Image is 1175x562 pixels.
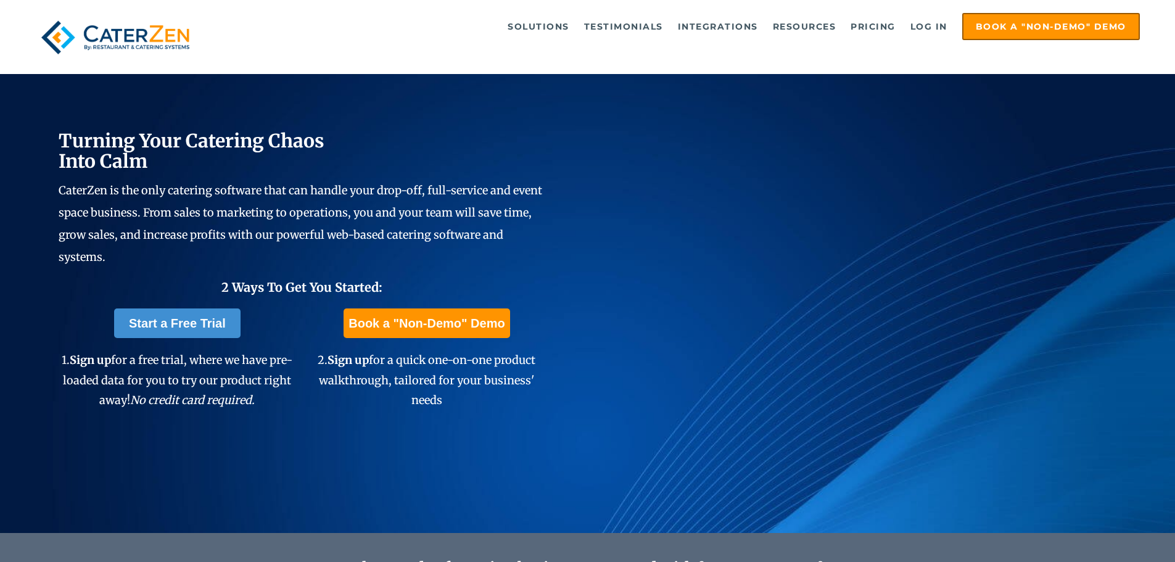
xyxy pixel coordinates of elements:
img: caterzen [35,13,196,62]
a: Pricing [844,14,902,39]
a: Book a "Non-Demo" Demo [344,308,509,338]
a: Book a "Non-Demo" Demo [962,13,1140,40]
a: Solutions [501,14,575,39]
span: 2 Ways To Get You Started: [221,279,382,295]
span: Sign up [328,353,369,367]
a: Start a Free Trial [114,308,241,338]
div: Navigation Menu [224,13,1140,40]
span: CaterZen is the only catering software that can handle your drop-off, full-service and event spac... [59,183,542,264]
span: Sign up [70,353,111,367]
a: Resources [767,14,843,39]
span: 1. for a free trial, where we have pre-loaded data for you to try our product right away! [62,353,292,407]
a: Log in [904,14,954,39]
span: Turning Your Catering Chaos Into Calm [59,129,324,173]
span: 2. for a quick one-on-one product walkthrough, tailored for your business' needs [318,353,535,407]
a: Testimonials [578,14,669,39]
a: Integrations [672,14,764,39]
em: No credit card required. [130,393,255,407]
iframe: Help widget launcher [1065,514,1161,548]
